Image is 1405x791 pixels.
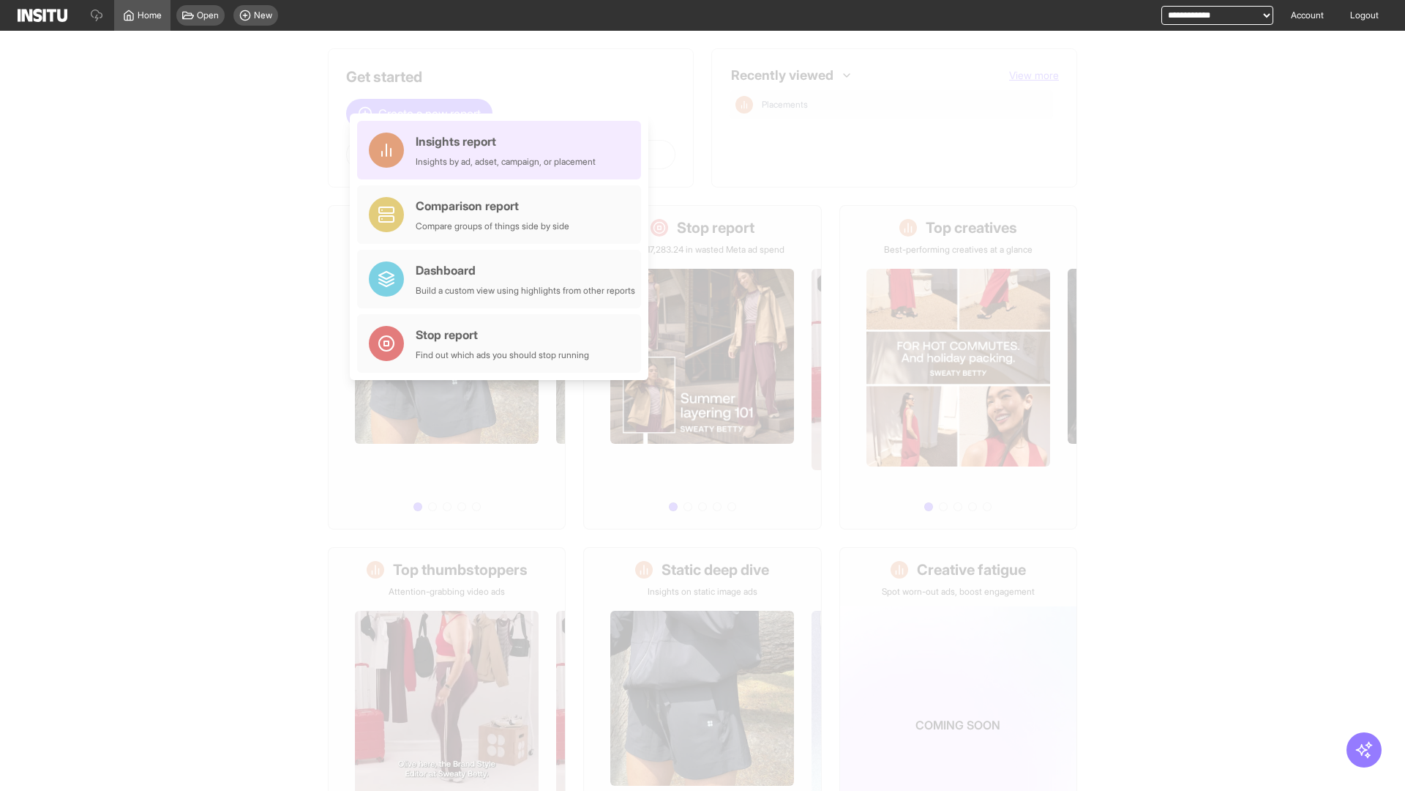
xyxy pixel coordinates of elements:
[197,10,219,21] span: Open
[18,9,67,22] img: Logo
[138,10,162,21] span: Home
[416,156,596,168] div: Insights by ad, adset, campaign, or placement
[254,10,272,21] span: New
[416,197,569,215] div: Comparison report
[416,261,635,279] div: Dashboard
[416,133,596,150] div: Insights report
[416,349,589,361] div: Find out which ads you should stop running
[416,220,569,232] div: Compare groups of things side by side
[416,285,635,297] div: Build a custom view using highlights from other reports
[416,326,589,343] div: Stop report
